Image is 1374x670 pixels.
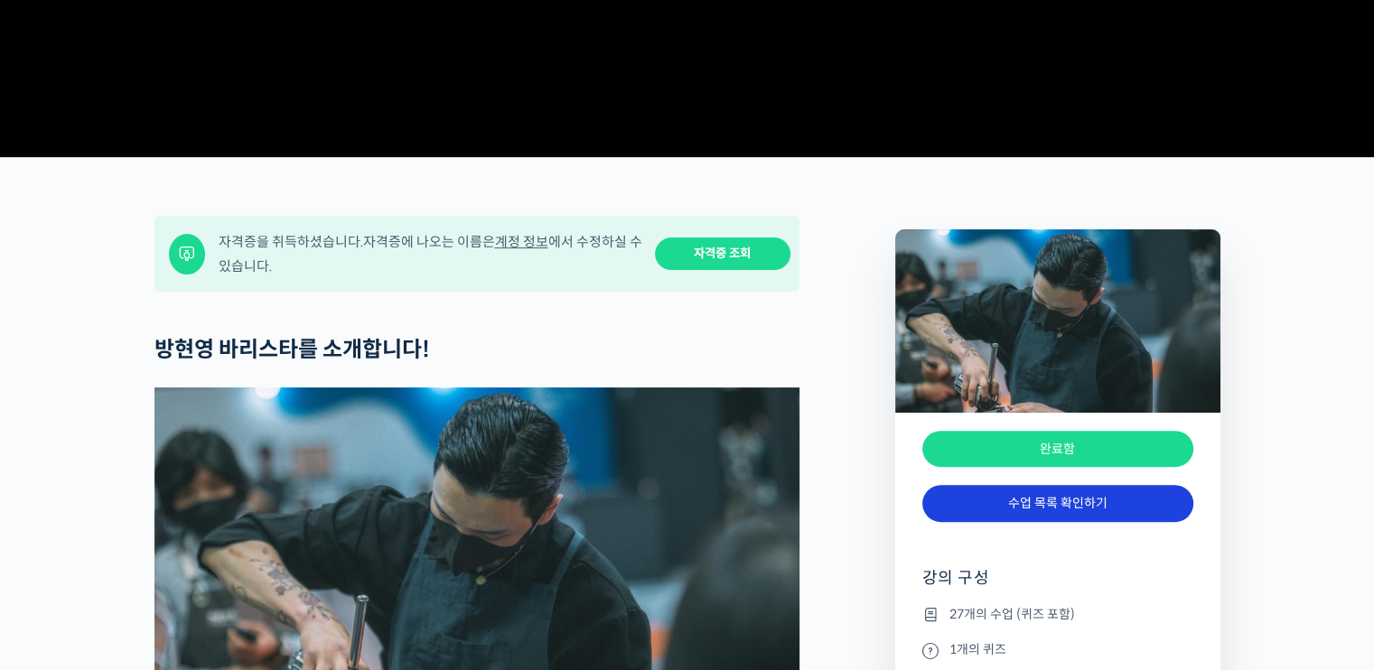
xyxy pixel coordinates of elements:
[922,567,1193,603] h4: 강의 구성
[165,548,187,563] span: 대화
[922,485,1193,522] a: 수업 목록 확인하기
[154,336,422,363] strong: 방현영 바리스타를 소개합니다
[119,520,233,565] a: 대화
[279,547,301,562] span: 설정
[154,337,799,363] h2: !
[57,547,68,562] span: 홈
[922,431,1193,468] div: 완료함
[5,520,119,565] a: 홈
[233,520,347,565] a: 설정
[922,639,1193,661] li: 1개의 퀴즈
[495,233,548,250] a: 계정 정보
[922,603,1193,625] li: 27개의 수업 (퀴즈 포함)
[219,229,643,278] div: 자격증을 취득하셨습니다. 자격증에 나오는 이름은 에서 수정하실 수 있습니다.
[655,237,790,271] a: 자격증 조회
